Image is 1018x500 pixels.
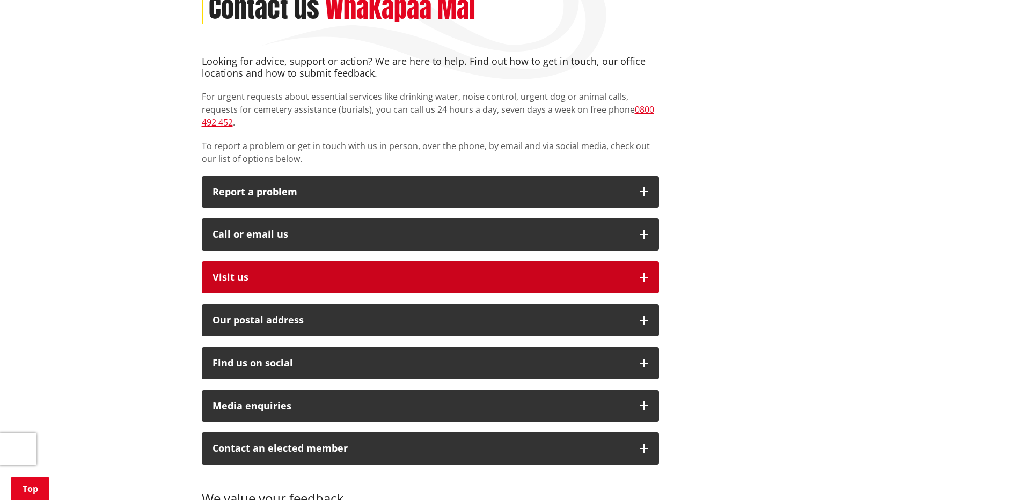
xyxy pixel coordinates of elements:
[202,56,659,79] h4: Looking for advice, support or action? We are here to help. Find out how to get in touch, our off...
[213,443,629,454] p: Contact an elected member
[202,390,659,422] button: Media enquiries
[213,315,629,326] h2: Our postal address
[202,218,659,251] button: Call or email us
[213,358,629,369] div: Find us on social
[213,187,629,197] p: Report a problem
[11,477,49,500] a: Top
[202,304,659,336] button: Our postal address
[202,347,659,379] button: Find us on social
[202,139,659,165] p: To report a problem or get in touch with us in person, over the phone, by email and via social me...
[213,229,629,240] div: Call or email us
[202,104,654,128] a: 0800 492 452
[202,432,659,465] button: Contact an elected member
[202,176,659,208] button: Report a problem
[202,261,659,293] button: Visit us
[202,90,659,129] p: For urgent requests about essential services like drinking water, noise control, urgent dog or an...
[213,272,629,283] p: Visit us
[213,401,629,411] div: Media enquiries
[969,455,1007,494] iframe: Messenger Launcher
